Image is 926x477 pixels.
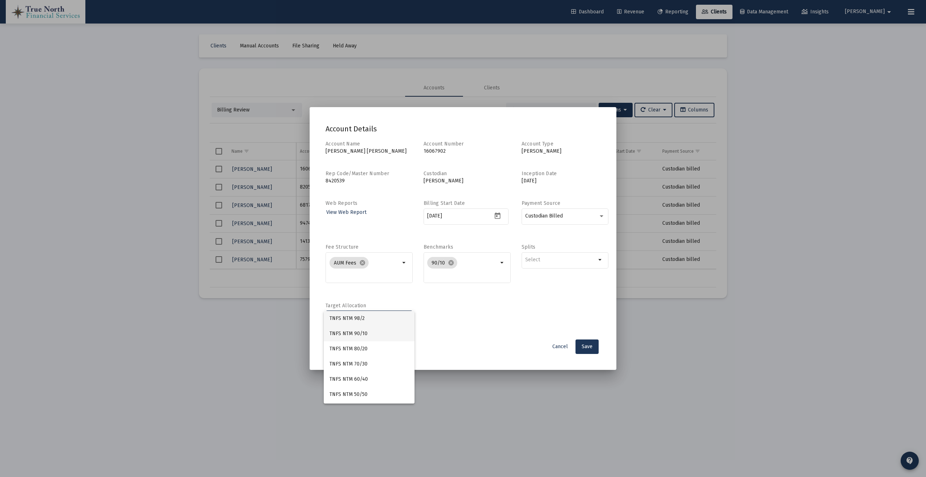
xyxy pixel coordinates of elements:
[330,311,409,326] span: TNFS NTM 98/2
[330,402,409,417] span: TNFS NTM 40/60
[330,372,409,387] span: TNFS NTM 60/40
[330,356,409,372] span: TNFS NTM 70/30
[330,387,409,402] span: TNFS NTM 50/50
[330,341,409,356] span: TNFS NTM 80/20
[330,326,409,341] span: TNFS NTM 90/10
